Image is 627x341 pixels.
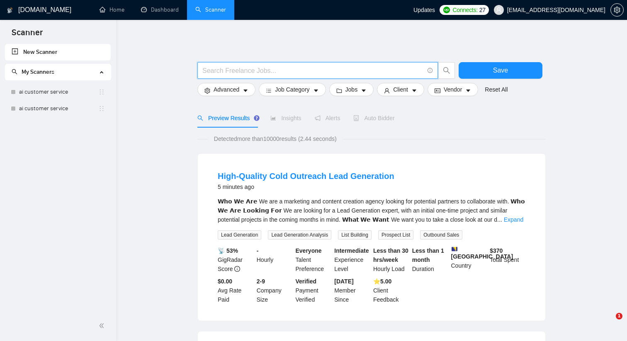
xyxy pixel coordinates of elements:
[296,247,322,254] b: Everyone
[411,87,417,94] span: caret-down
[443,7,450,13] img: upwork-logo.png
[439,67,454,74] span: search
[197,83,255,96] button: settingAdvancedcaret-down
[270,115,276,121] span: area-chart
[141,6,179,13] a: dashboardDashboard
[12,44,104,60] a: New Scanner
[490,247,503,254] b: $ 370
[334,247,369,254] b: Intermediate
[413,7,435,13] span: Updates
[611,7,623,13] span: setting
[218,172,394,181] a: High-Quality Cold Outreach Lead Generation
[353,115,394,121] span: Auto Bidder
[218,247,238,254] b: 📡 53%
[7,4,13,17] img: logo
[218,182,394,192] div: 5 minutes ago
[296,278,317,285] b: Verified
[497,216,502,223] span: ...
[22,68,54,75] span: My Scanners
[98,89,105,95] span: holder
[465,87,471,94] span: caret-down
[450,246,488,273] div: Country
[338,230,372,239] span: List Building
[99,322,107,330] span: double-left
[361,87,367,94] span: caret-down
[435,87,440,94] span: idcard
[452,5,477,15] span: Connects:
[243,87,248,94] span: caret-down
[373,247,408,263] b: Less than 30 hrs/week
[334,278,353,285] b: [DATE]
[12,69,17,75] span: search
[218,197,525,224] div: 𝗪𝗵𝗼 𝗪𝗲 𝗔𝗿𝗲 We are a marketing and content creation agency looking for potential partners to colla...
[218,198,525,223] span: 𝗪𝗵𝗼 𝗪𝗲 𝗔𝗿𝗲 We are a marketing and content creation agency looking for potential partners to colla...
[5,100,111,117] li: ai customer service
[411,246,450,273] div: Duration
[259,83,326,96] button: barsJob Categorycaret-down
[599,313,619,333] iframe: Intercom live chat
[19,84,98,100] a: ai customer service
[313,87,319,94] span: caret-down
[315,115,321,121] span: notification
[216,277,255,304] div: Avg Rate Paid
[5,84,111,100] li: ai customer service
[266,87,272,94] span: bars
[268,230,331,239] span: Lead Generation Analysis
[329,83,374,96] button: folderJobscaret-down
[234,266,240,272] span: info-circle
[452,246,457,252] img: 🇧🇦
[438,62,455,79] button: search
[5,27,49,44] span: Scanner
[485,85,508,94] a: Reset All
[488,246,527,273] div: Total Spent
[195,6,226,13] a: searchScanner
[202,65,424,76] input: Search Freelance Jobs...
[255,246,294,273] div: Hourly
[5,44,111,60] li: New Scanner
[294,246,333,273] div: Talent Preference
[353,115,359,121] span: robot
[218,230,261,239] span: Lead Generation
[610,3,624,17] button: setting
[294,277,333,304] div: Payment Verified
[504,216,523,223] a: Expand
[214,85,239,94] span: Advanced
[493,65,508,75] span: Save
[98,105,105,112] span: holder
[216,246,255,273] div: GigRadar Score
[197,115,203,121] span: search
[610,7,624,13] a: setting
[345,85,358,94] span: Jobs
[253,114,260,122] div: Tooltip anchor
[428,68,433,73] span: info-circle
[412,247,444,263] b: Less than 1 month
[218,278,232,285] b: $0.00
[257,278,265,285] b: 2-9
[19,100,98,117] a: ai customer service
[496,7,502,13] span: user
[428,83,478,96] button: idcardVendorcaret-down
[197,115,257,121] span: Preview Results
[378,230,413,239] span: Prospect List
[270,115,301,121] span: Insights
[384,87,390,94] span: user
[257,247,259,254] b: -
[444,85,462,94] span: Vendor
[420,230,462,239] span: Outbound Sales
[616,313,622,319] span: 1
[275,85,309,94] span: Job Category
[204,87,210,94] span: setting
[315,115,340,121] span: Alerts
[333,277,372,304] div: Member Since
[373,278,391,285] b: ⭐️ 5.00
[208,134,343,143] span: Detected more than 10000 results (2.44 seconds)
[333,246,372,273] div: Experience Level
[393,85,408,94] span: Client
[459,62,542,79] button: Save
[479,5,486,15] span: 27
[255,277,294,304] div: Company Size
[372,277,411,304] div: Client Feedback
[372,246,411,273] div: Hourly Load
[100,6,124,13] a: homeHome
[336,87,342,94] span: folder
